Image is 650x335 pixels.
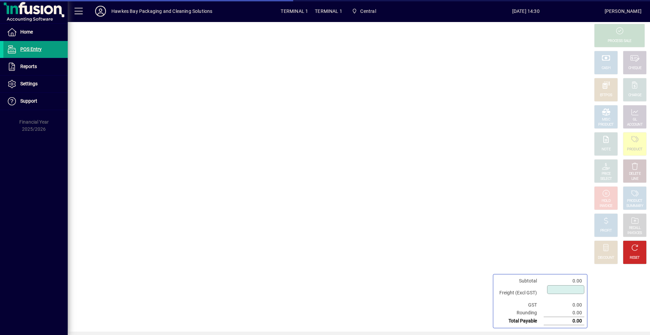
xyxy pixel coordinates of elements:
[281,6,308,17] span: TERMINAL 1
[544,301,584,309] td: 0.00
[20,81,38,86] span: Settings
[602,117,610,122] div: MISC
[627,147,642,152] div: PRODUCT
[315,6,342,17] span: TERMINAL 1
[626,204,643,209] div: SUMMARY
[600,176,612,182] div: SELECT
[602,147,610,152] div: NOTE
[600,228,612,233] div: PROFIT
[627,122,643,127] div: ACCOUNT
[598,122,613,127] div: PRODUCT
[496,285,544,301] td: Freight (Excl GST)
[629,171,641,176] div: DELETE
[600,204,612,209] div: INVOICE
[631,176,638,182] div: LINE
[544,309,584,317] td: 0.00
[628,93,642,98] div: CHARGE
[602,171,611,176] div: PRICE
[633,117,637,122] div: GL
[20,46,42,52] span: POS Entry
[496,277,544,285] td: Subtotal
[447,6,605,17] span: [DATE] 14:30
[349,5,379,17] span: Central
[627,231,642,236] div: INVOICES
[496,317,544,325] td: Total Payable
[629,226,641,231] div: RECALL
[3,58,68,75] a: Reports
[628,66,641,71] div: CHEQUE
[90,5,111,17] button: Profile
[608,39,631,44] div: PROCESS SALE
[602,66,610,71] div: CASH
[20,64,37,69] span: Reports
[602,198,610,204] div: HOLD
[111,6,213,17] div: Hawkes Bay Packaging and Cleaning Solutions
[20,98,37,104] span: Support
[600,93,612,98] div: EFTPOS
[20,29,33,35] span: Home
[360,6,376,17] span: Central
[3,93,68,110] a: Support
[496,301,544,309] td: GST
[598,255,614,260] div: DISCOUNT
[605,6,642,17] div: [PERSON_NAME]
[3,76,68,92] a: Settings
[544,277,584,285] td: 0.00
[3,24,68,41] a: Home
[544,317,584,325] td: 0.00
[496,309,544,317] td: Rounding
[627,198,642,204] div: PRODUCT
[630,255,640,260] div: RESET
